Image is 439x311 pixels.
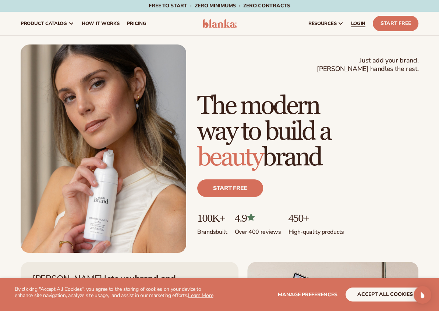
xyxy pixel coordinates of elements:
img: Female holding tanning mousse. [21,44,186,253]
p: By clicking "Accept All Cookies", you agree to the storing of cookies on your device to enhance s... [15,286,220,299]
span: product catalog [21,21,67,26]
span: Manage preferences [278,291,337,298]
img: logo [202,19,237,28]
p: High-quality products [288,224,344,236]
a: Learn More [188,292,213,299]
a: LOGIN [347,12,369,35]
span: How It Works [82,21,120,26]
button: Manage preferences [278,287,337,301]
button: accept all cookies [346,287,424,301]
span: Just add your brand. [PERSON_NAME] handles the rest. [317,56,418,74]
a: Start Free [373,16,418,31]
h1: The modern way to build a brand [197,93,418,171]
span: pricing [127,21,146,26]
a: product catalog [17,12,78,35]
p: Over 400 reviews [235,224,281,236]
a: resources [305,12,347,35]
p: 100K+ [197,212,227,224]
a: How It Works [78,12,123,35]
span: resources [308,21,336,26]
span: Free to start · ZERO minimums · ZERO contracts [149,2,290,9]
a: Start free [197,179,263,197]
span: beauty [197,142,262,173]
p: 4.9 [235,212,281,224]
p: Brands built [197,224,227,236]
div: Open Intercom Messenger [414,286,431,304]
p: 450+ [288,212,344,224]
span: LOGIN [351,21,365,26]
a: pricing [123,12,150,35]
